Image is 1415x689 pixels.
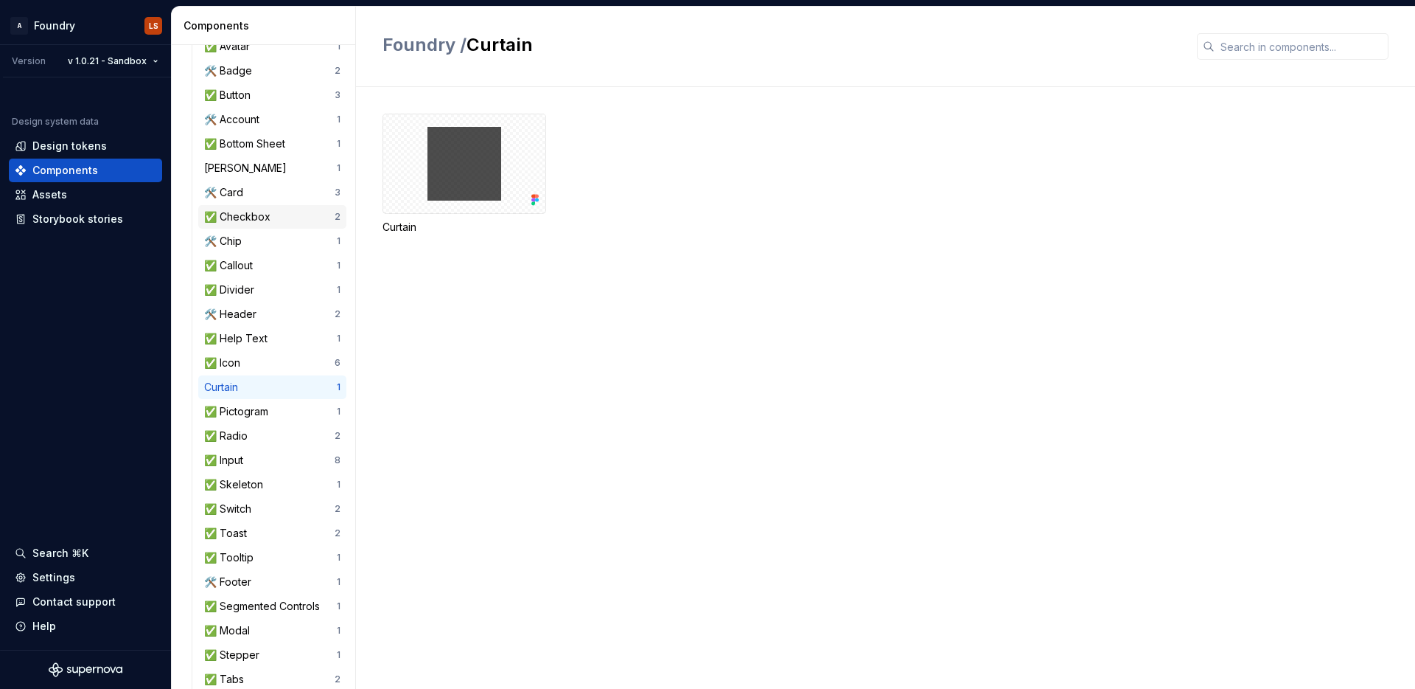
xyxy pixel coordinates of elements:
[32,212,123,226] div: Storybook stories
[198,302,346,326] a: 🛠️ Header2
[204,283,260,297] div: ✅ Divider
[204,477,269,492] div: ✅ Skeleton
[49,662,122,677] svg: Supernova Logo
[198,522,346,545] a: ✅ Toast2
[198,229,346,253] a: 🛠️ Chip1
[9,134,162,158] a: Design tokens
[204,550,259,565] div: ✅ Tooltip
[335,527,340,539] div: 2
[198,643,346,667] a: ✅ Stepper1
[198,205,346,229] a: ✅ Checkbox2
[335,89,340,101] div: 3
[34,18,75,33] div: Foundry
[337,260,340,271] div: 1
[337,381,340,393] div: 1
[204,161,293,176] div: [PERSON_NAME]
[204,63,258,78] div: 🛠️ Badge
[337,235,340,247] div: 1
[32,619,56,634] div: Help
[335,211,340,223] div: 2
[204,210,276,224] div: ✅ Checkbox
[337,41,340,52] div: 1
[198,59,346,83] a: 🛠️ Badge2
[204,112,265,127] div: 🛠️ Account
[198,254,346,277] a: ✅ Callout1
[337,114,340,125] div: 1
[335,308,340,320] div: 2
[198,570,346,594] a: 🛠️ Footer1
[3,10,168,41] button: AFoundryLS
[198,473,346,496] a: ✅ Skeleton1
[9,541,162,565] button: Search ⌘K
[337,649,340,661] div: 1
[204,307,262,322] div: 🛠️ Header
[382,220,546,235] div: Curtain
[9,614,162,638] button: Help
[61,51,165,72] button: v 1.0.21 - Sandbox
[204,234,248,249] div: 🛠️ Chip
[337,162,340,174] div: 1
[1215,33,1388,60] input: Search in components...
[204,185,249,200] div: 🛠️ Card
[32,187,67,202] div: Assets
[198,449,346,472] a: ✅ Input8
[10,17,28,35] div: A
[204,356,246,370] div: ✅ Icon
[204,672,250,687] div: ✅ Tabs
[198,400,346,423] a: ✅ Pictogram1
[204,453,249,468] div: ✅ Input
[335,454,340,466] div: 8
[337,479,340,491] div: 1
[204,623,256,638] div: ✅ Modal
[382,114,546,235] div: Curtain
[198,424,346,448] a: ✅ Radio2
[335,187,340,198] div: 3
[9,566,162,589] a: Settings
[204,502,257,516] div: ✅ Switch
[9,590,162,614] button: Contact support
[198,595,346,618] a: ✅ Segmented Controls1
[32,163,98,178] div: Components
[198,83,346,107] a: ✅ Button3
[198,156,346,180] a: [PERSON_NAME]1
[198,108,346,131] a: 🛠️ Account1
[204,404,274,419] div: ✅ Pictogram
[198,619,346,643] a: ✅ Modal1
[198,35,346,58] a: ✅ Avatar1
[32,570,75,585] div: Settings
[198,327,346,350] a: ✅ Help Text1
[12,116,99,128] div: Design system data
[204,648,265,662] div: ✅ Stepper
[198,181,346,204] a: 🛠️ Card3
[382,34,467,55] span: Foundry /
[204,380,244,395] div: Curtain
[335,357,340,369] div: 6
[198,278,346,302] a: ✅ Divider1
[335,674,340,685] div: 2
[149,20,158,32] div: LS
[9,183,162,207] a: Assets
[335,430,340,442] div: 2
[204,88,256,103] div: ✅ Button
[204,599,326,614] div: ✅ Segmented Controls
[9,207,162,231] a: Storybook stories
[198,351,346,375] a: ✅ Icon6
[337,333,340,344] div: 1
[198,132,346,156] a: ✅ Bottom Sheet1
[335,65,340,77] div: 2
[337,552,340,564] div: 1
[204,39,256,54] div: ✅ Avatar
[32,546,88,561] div: Search ⌘K
[9,159,162,182] a: Components
[204,331,273,346] div: ✅ Help Text
[32,139,107,153] div: Design tokens
[68,55,147,67] span: v 1.0.21 - Sandbox
[337,284,340,296] div: 1
[198,375,346,399] a: Curtain1
[184,18,349,33] div: Components
[204,575,257,589] div: 🛠️ Footer
[204,526,253,541] div: ✅ Toast
[337,600,340,612] div: 1
[204,136,291,151] div: ✅ Bottom Sheet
